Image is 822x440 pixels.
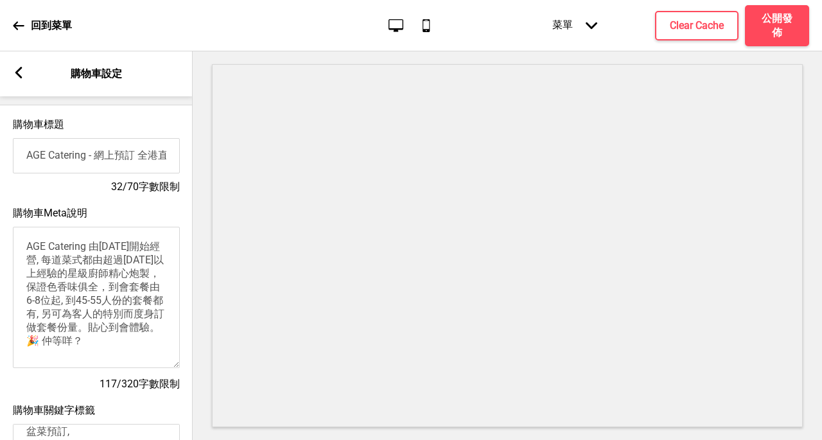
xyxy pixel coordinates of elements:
a: 回到菜單 [13,8,72,43]
p: 回到菜單 [31,19,72,33]
button: Clear Cache [655,11,739,40]
h4: 32/70字數限制 [13,180,180,194]
div: 菜單 [539,6,610,45]
textarea: AGE Catering 由[DATE]開始經營, 每道菜式都由超過[DATE]以上經驗的星級廚師精心炮製，保證色香味俱全，到會套餐由6-8位起, 到45-55人份的套餐都有, 另可為客人的特別... [13,227,180,368]
h4: 117/320字數限制 [13,377,180,391]
h4: Clear Cache [670,19,724,33]
p: 購物車設定 [71,67,122,81]
label: 購物車標題 [13,118,64,130]
h4: 公開發佈 [758,12,796,40]
button: 公開發佈 [745,5,809,46]
label: 購物車Meta說明 [13,207,87,219]
label: 購物車關鍵字標籤 [13,404,95,416]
